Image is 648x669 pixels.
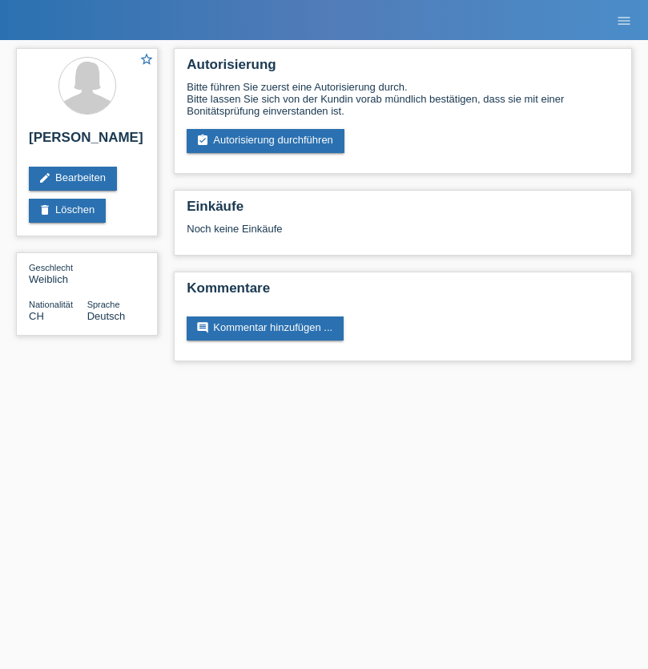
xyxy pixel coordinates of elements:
[38,171,51,184] i: edit
[29,130,145,154] h2: [PERSON_NAME]
[616,13,632,29] i: menu
[29,300,73,309] span: Nationalität
[187,129,344,153] a: assignment_turned_inAutorisierung durchführen
[187,316,344,341] a: commentKommentar hinzufügen ...
[608,15,640,25] a: menu
[38,204,51,216] i: delete
[29,261,87,285] div: Weiblich
[139,52,154,66] i: star_border
[87,300,120,309] span: Sprache
[29,167,117,191] a: editBearbeiten
[196,134,209,147] i: assignment_turned_in
[87,310,126,322] span: Deutsch
[187,280,619,304] h2: Kommentare
[187,223,619,247] div: Noch keine Einkäufe
[29,199,106,223] a: deleteLöschen
[187,199,619,223] h2: Einkäufe
[139,52,154,69] a: star_border
[187,57,619,81] h2: Autorisierung
[29,263,73,272] span: Geschlecht
[196,321,209,334] i: comment
[29,310,44,322] span: Schweiz
[187,81,619,117] div: Bitte führen Sie zuerst eine Autorisierung durch. Bitte lassen Sie sich von der Kundin vorab münd...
